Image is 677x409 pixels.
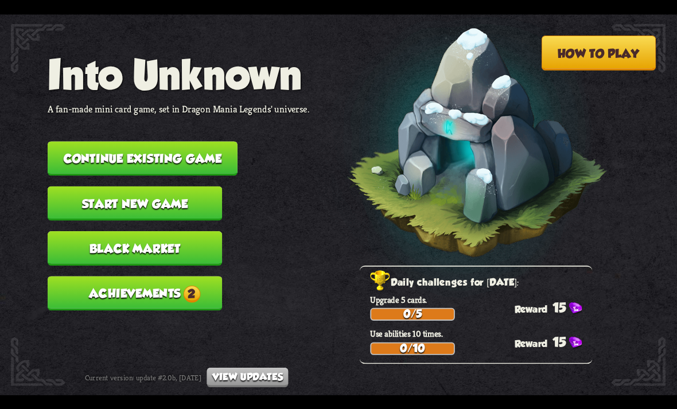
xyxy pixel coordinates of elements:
[48,186,222,220] button: Start new game
[515,334,593,349] div: 15
[48,103,309,115] p: A fan-made mini card game, set in Dragon Mania Legends' universe.
[48,141,238,176] button: Continue existing game
[371,309,454,319] div: 0/5
[48,231,222,266] button: Black Market
[85,367,289,387] div: Current version: update #2.0b, [DATE]
[370,270,391,291] img: Golden_Trophy_Icon.png
[48,276,222,310] button: Achievements2
[370,328,592,339] p: Use abilities 10 times.
[48,51,309,97] h1: Into Unknown
[183,285,200,302] span: 2
[207,367,288,387] button: View updates
[371,343,454,353] div: 0/10
[370,294,592,305] p: Upgrade 5 cards.
[370,274,592,291] h2: Daily challenges for [DATE]:
[542,36,656,71] button: How to play
[515,299,593,315] div: 15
